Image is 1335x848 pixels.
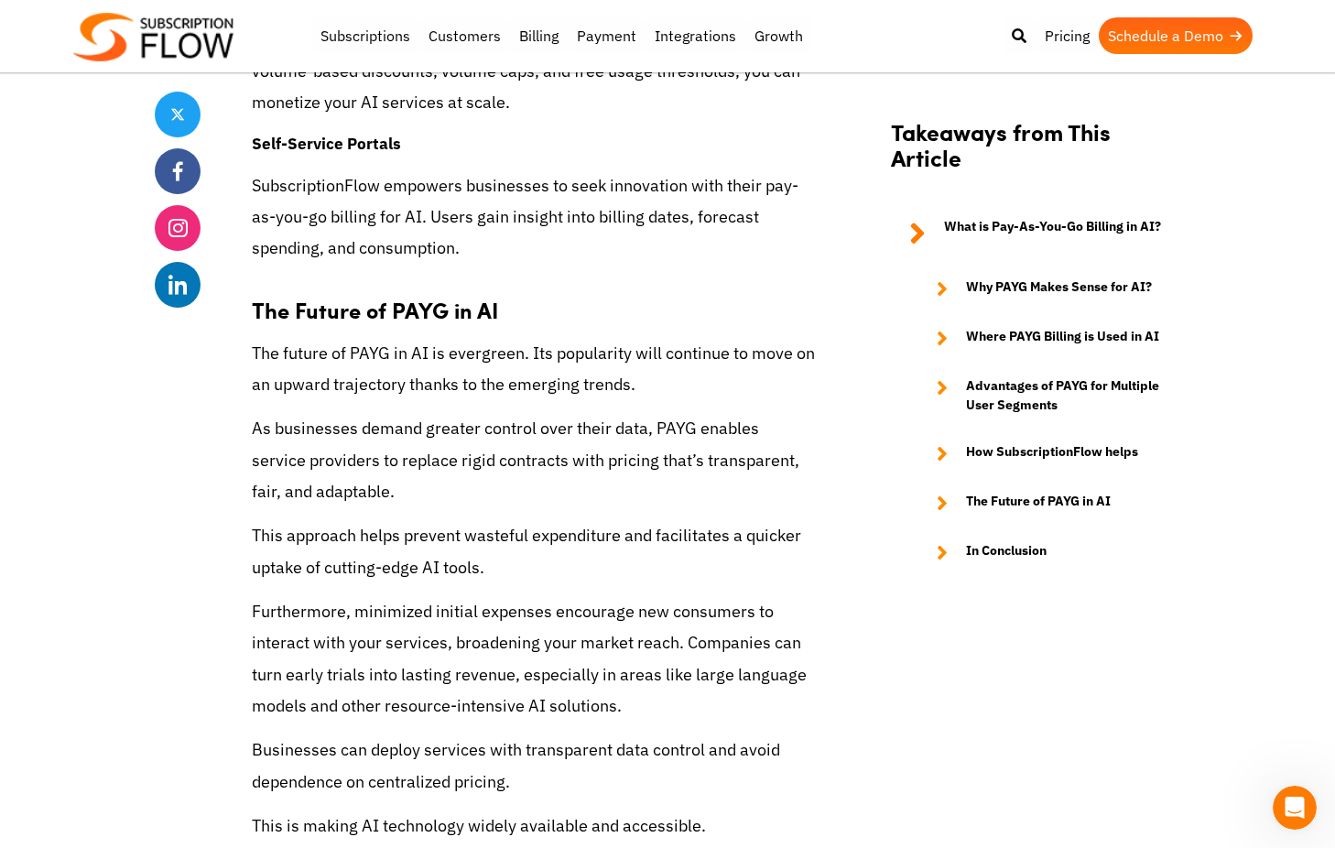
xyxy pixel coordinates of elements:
[918,492,1162,514] a: The Future of PAYG in AI
[918,277,1162,299] a: Why PAYG Makes Sense for AI?
[918,442,1162,464] a: How SubscriptionFlow helps
[966,541,1047,563] strong: In Conclusion
[252,596,816,722] p: Furthermore, minimized initial expenses encourage new consumers to interact with your services, b...
[252,170,816,265] p: SubscriptionFlow empowers businesses to seek innovation with their pay-as-you-go billing for AI. ...
[966,376,1162,415] strong: Advantages of PAYG for Multiple User Segments
[252,520,816,582] p: This approach helps prevent wasteful expenditure and facilitates a quicker uptake of cutting-edge...
[918,376,1162,415] a: Advantages of PAYG for Multiple User Segments
[252,734,816,797] p: Businesses can deploy services with transparent data control and avoid dependence on centralized ...
[73,13,233,61] img: Subscriptionflow
[1099,17,1253,54] a: Schedule a Demo
[966,327,1159,349] strong: Where PAYG Billing is Used in AI
[918,327,1162,349] a: Where PAYG Billing is Used in AI
[311,17,419,54] a: Subscriptions
[252,294,498,325] strong: The Future of PAYG in AI
[966,442,1138,464] strong: How SubscriptionFlow helps
[944,217,1161,250] strong: What is Pay-As-You-Go Billing in AI?
[646,17,745,54] a: Integrations
[510,17,568,54] a: Billing
[252,413,816,507] p: As businesses demand greater control over their data, PAYG enables service providers to replace r...
[891,217,1162,250] a: What is Pay-As-You-Go Billing in AI?
[966,492,1111,514] strong: The Future of PAYG in AI
[252,133,401,154] strong: Self-Service Portals
[966,277,1152,299] strong: Why PAYG Makes Sense for AI?
[1273,786,1317,830] iframe: Intercom live chat
[252,810,816,842] p: This is making AI technology widely available and accessible.
[918,541,1162,563] a: In Conclusion
[745,17,812,54] a: Growth
[252,338,816,400] p: The future of PAYG in AI is evergreen. Its popularity will continue to move on an upward trajecto...
[1036,17,1099,54] a: Pricing
[568,17,646,54] a: Payment
[419,17,510,54] a: Customers
[891,118,1162,190] h2: Takeaways from This Article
